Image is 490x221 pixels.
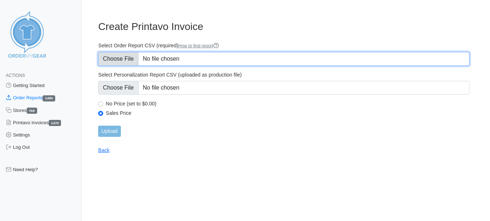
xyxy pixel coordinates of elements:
[106,100,469,107] label: No Price (set to $0.00)
[49,120,61,126] span: 1470
[6,73,25,78] span: Actions
[178,43,219,48] a: How to find report
[27,108,37,114] span: 768
[98,21,469,33] h3: Create Printavo Invoice
[106,110,469,116] label: Sales Price
[98,42,469,49] label: Select Order Report CSV (required)
[98,147,109,153] a: Back
[43,95,55,101] span: 1490
[98,71,469,78] label: Select Personalization Report CSV (uploaded as production file)
[98,126,121,137] input: Upload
